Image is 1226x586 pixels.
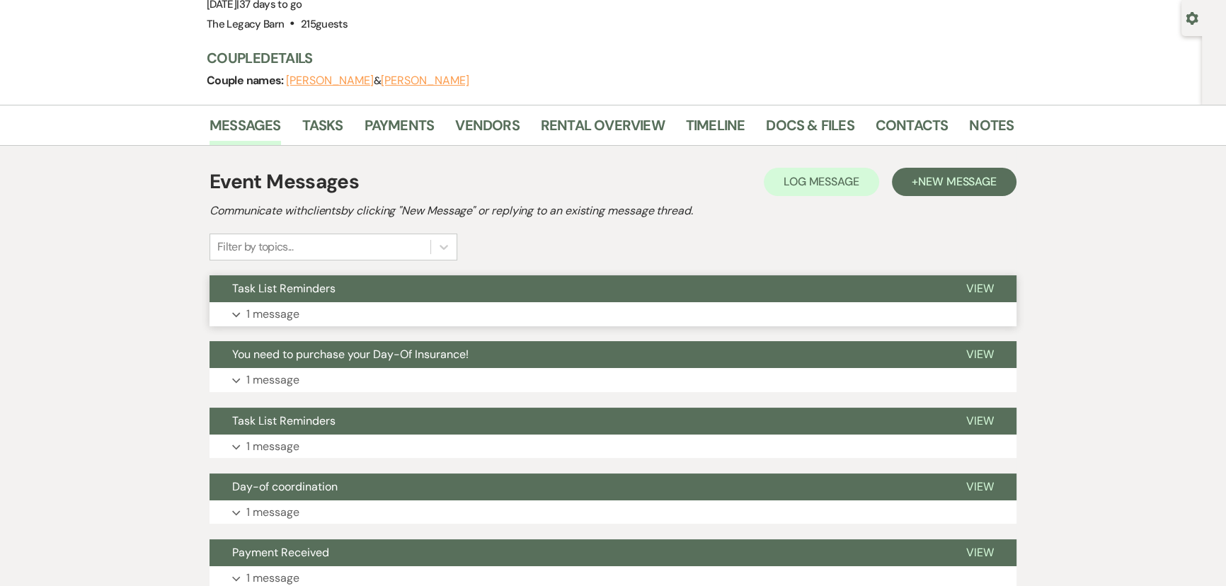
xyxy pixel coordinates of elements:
h1: Event Messages [210,167,359,197]
button: You need to purchase your Day-Of Insurance! [210,341,944,368]
span: The Legacy Barn [207,17,284,31]
a: Timeline [686,114,745,145]
h3: Couple Details [207,48,999,68]
a: Vendors [455,114,519,145]
a: Messages [210,114,281,145]
span: View [966,479,994,494]
button: Payment Received [210,539,944,566]
p: 1 message [246,437,299,456]
a: Rental Overview [541,114,665,145]
button: [PERSON_NAME] [286,75,374,86]
button: 1 message [210,500,1016,524]
span: View [966,347,994,362]
span: Couple names: [207,73,286,88]
button: +New Message [892,168,1016,196]
button: Day-of coordination [210,473,944,500]
span: Task List Reminders [232,281,336,296]
button: View [944,275,1016,302]
span: View [966,281,994,296]
button: View [944,539,1016,566]
button: 1 message [210,302,1016,326]
p: 1 message [246,503,299,522]
span: Payment Received [232,545,329,560]
span: You need to purchase your Day-Of Insurance! [232,347,469,362]
div: Filter by topics... [217,239,293,255]
button: 1 message [210,435,1016,459]
h2: Communicate with clients by clicking "New Message" or replying to an existing message thread. [210,202,1016,219]
span: View [966,545,994,560]
p: 1 message [246,371,299,389]
span: View [966,413,994,428]
span: New Message [918,174,997,189]
p: 1 message [246,305,299,323]
button: View [944,341,1016,368]
button: Open lead details [1186,11,1198,24]
span: Log Message [784,174,859,189]
span: Task List Reminders [232,413,336,428]
button: View [944,408,1016,435]
a: Docs & Files [766,114,854,145]
span: Day-of coordination [232,479,338,494]
button: Log Message [764,168,879,196]
span: 215 guests [301,17,348,31]
a: Tasks [302,114,343,145]
a: Notes [969,114,1014,145]
button: View [944,473,1016,500]
button: Task List Reminders [210,408,944,435]
a: Payments [365,114,435,145]
span: & [286,74,469,88]
button: [PERSON_NAME] [381,75,469,86]
button: Task List Reminders [210,275,944,302]
a: Contacts [876,114,949,145]
button: 1 message [210,368,1016,392]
